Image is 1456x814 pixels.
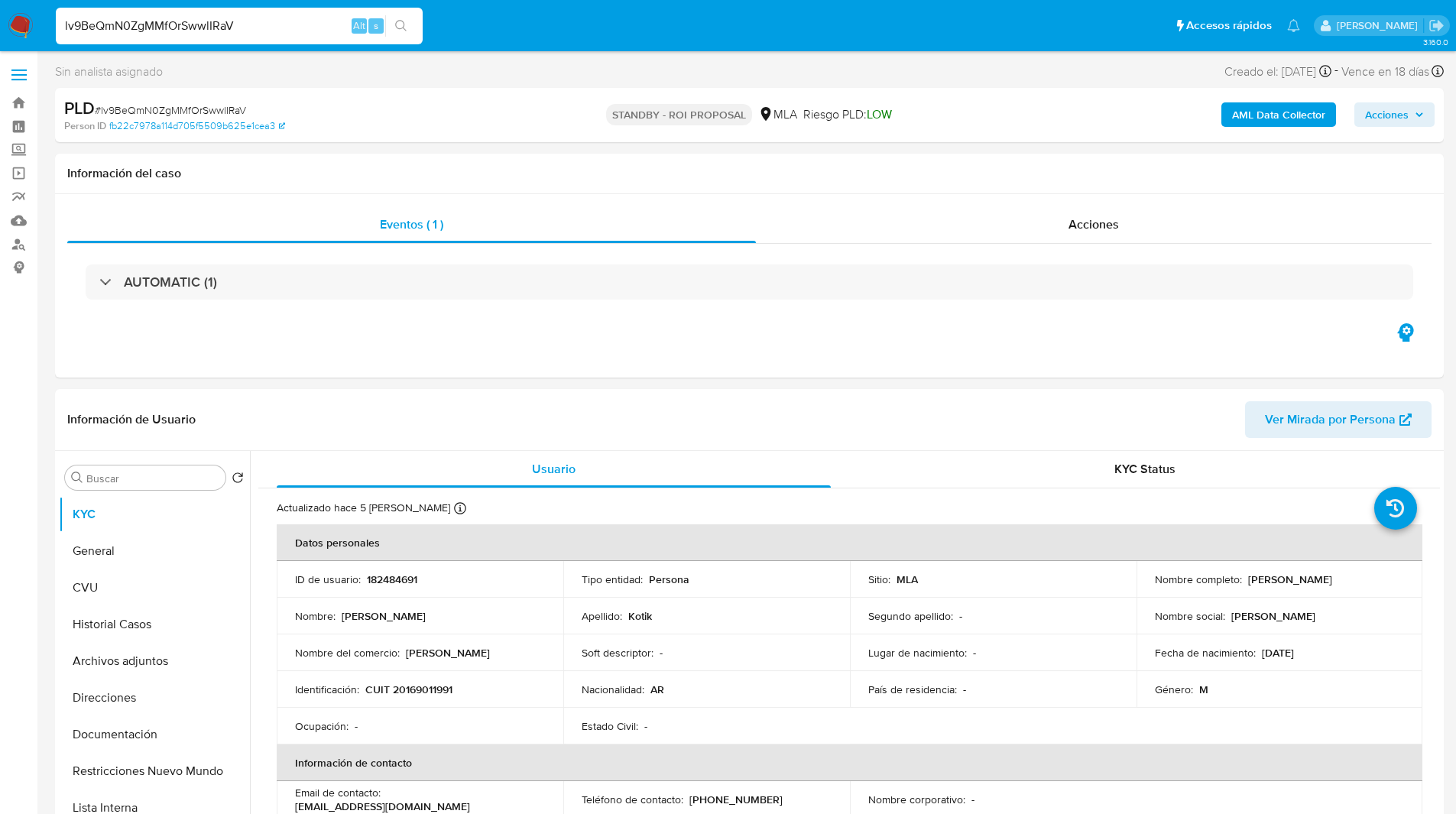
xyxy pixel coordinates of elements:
[971,793,974,806] p: -
[963,683,966,696] p: -
[1365,102,1409,127] span: Acciones
[868,572,890,586] p: Sitio :
[803,106,892,123] span: Riesgo PLD:
[64,96,95,120] b: PLD
[59,679,250,716] button: Direcciones
[1428,18,1445,34] a: Salir
[374,18,378,33] span: s
[897,572,918,586] p: MLA
[867,105,892,123] span: LOW
[644,719,647,733] p: -
[582,719,638,733] p: Estado Civil :
[71,472,83,484] button: Buscar
[582,683,644,696] p: Nacionalidad :
[1186,18,1272,34] span: Accesos rápidos
[86,264,1413,300] div: AUTOMATIC (1)
[295,786,381,799] p: Email de contacto :
[1354,102,1435,127] button: Acciones
[56,16,423,36] input: Buscar usuario o caso...
[582,572,643,586] p: Tipo entidad :
[367,572,417,586] p: 182484691
[1224,61,1331,82] div: Creado el: [DATE]
[628,609,652,623] p: Kotik
[124,274,217,290] h3: AUTOMATIC (1)
[353,18,365,33] span: Alt
[406,646,490,660] p: [PERSON_NAME]
[59,533,250,569] button: General
[86,472,219,485] input: Buscar
[1068,216,1119,233] span: Acciones
[295,646,400,660] p: Nombre del comercio :
[1155,572,1242,586] p: Nombre completo :
[868,609,953,623] p: Segundo apellido :
[582,646,653,660] p: Soft descriptor :
[1199,683,1208,696] p: M
[59,496,250,533] button: KYC
[1262,646,1294,660] p: [DATE]
[109,119,285,133] a: fb22c7978a114d705f5509b625e1cea3
[59,606,250,643] button: Historial Casos
[232,472,244,488] button: Volver al orden por defecto
[650,683,664,696] p: AR
[380,216,443,233] span: Eventos ( 1 )
[59,753,250,790] button: Restricciones Nuevo Mundo
[1334,61,1338,82] span: -
[582,793,683,806] p: Teléfono de contacto :
[868,646,967,660] p: Lugar de nacimiento :
[1341,63,1429,80] span: Vence en 18 días
[385,15,417,37] button: search-icon
[59,643,250,679] button: Archivos adjuntos
[277,744,1422,781] th: Información de contacto
[1248,572,1332,586] p: [PERSON_NAME]
[582,609,622,623] p: Apellido :
[1265,401,1396,438] span: Ver Mirada por Persona
[59,569,250,606] button: CVU
[365,683,452,696] p: CUIT 20169011991
[1221,102,1336,127] button: AML Data Collector
[1155,683,1193,696] p: Género :
[67,166,1432,181] h1: Información del caso
[649,572,689,586] p: Persona
[95,102,246,118] span: # lv9BeQmN0ZgMMfOrSwwlIRaV
[1231,609,1315,623] p: [PERSON_NAME]
[67,412,196,427] h1: Información de Usuario
[59,716,250,753] button: Documentación
[660,646,663,660] p: -
[277,524,1422,561] th: Datos personales
[295,683,359,696] p: Identificación :
[342,609,426,623] p: [PERSON_NAME]
[1155,646,1256,660] p: Fecha de nacimiento :
[1337,18,1423,33] p: matiasagustin.white@mercadolibre.com
[868,793,965,806] p: Nombre corporativo :
[64,119,106,133] b: Person ID
[689,793,783,806] p: [PHONE_NUMBER]
[1114,460,1176,478] span: KYC Status
[758,106,797,123] div: MLA
[1155,609,1225,623] p: Nombre social :
[532,460,576,478] span: Usuario
[295,719,349,733] p: Ocupación :
[1287,19,1300,32] a: Notificaciones
[606,104,752,125] p: STANDBY - ROI PROPOSAL
[295,572,361,586] p: ID de usuario :
[973,646,976,660] p: -
[1232,102,1325,127] b: AML Data Collector
[295,799,470,813] p: [EMAIL_ADDRESS][DOMAIN_NAME]
[959,609,962,623] p: -
[1245,401,1432,438] button: Ver Mirada por Persona
[355,719,358,733] p: -
[295,609,336,623] p: Nombre :
[277,501,450,515] p: Actualizado hace 5 [PERSON_NAME]
[55,63,163,80] span: Sin analista asignado
[868,683,957,696] p: País de residencia :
